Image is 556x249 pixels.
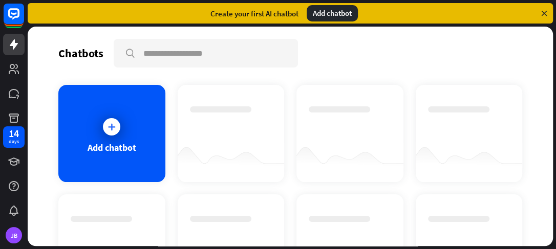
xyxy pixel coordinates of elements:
div: Create your first AI chatbot [210,9,298,18]
div: 14 [9,129,19,138]
div: Add chatbot [307,5,358,21]
div: JB [6,227,22,243]
button: Open LiveChat chat widget [8,4,39,35]
div: Chatbots [58,46,103,60]
div: days [9,138,19,145]
a: 14 days [3,126,25,148]
div: Add chatbot [88,142,136,153]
